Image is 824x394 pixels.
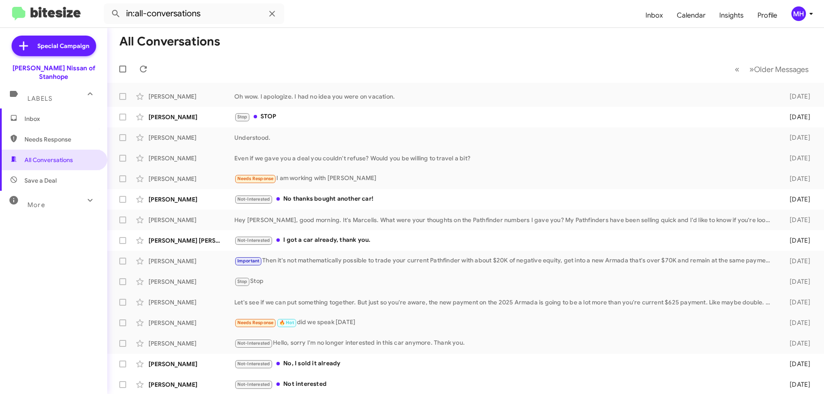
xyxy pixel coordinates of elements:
span: Special Campaign [37,42,89,50]
span: Needs Response [237,176,274,181]
span: » [749,64,754,75]
div: [DATE] [776,257,817,265]
span: Not-Interested [237,361,270,367]
a: Inbox [639,3,670,28]
div: [PERSON_NAME] [148,339,234,348]
span: Save a Deal [24,176,57,185]
div: [DATE] [776,236,817,245]
button: Next [744,60,814,78]
div: [DATE] [776,216,817,224]
span: Labels [27,95,52,102]
span: Not-Interested [237,340,270,346]
div: [PERSON_NAME] [148,174,234,183]
div: STOP [234,112,776,122]
div: Then it's not mathematically possible to trade your current Pathfinder with about $20K of negativ... [234,256,776,266]
h1: All Conversations [119,35,220,48]
div: [DATE] [776,92,817,101]
input: Search [104,3,284,24]
div: [DATE] [776,360,817,368]
div: [DATE] [776,339,817,348]
span: Not-Interested [237,196,270,202]
div: [PERSON_NAME] [148,133,234,142]
span: Inbox [24,114,97,123]
span: « [735,64,739,75]
button: MH [784,6,815,21]
div: did we speak [DATE] [234,318,776,328]
a: Profile [751,3,784,28]
div: I got a car already, thank you. [234,235,776,245]
div: [PERSON_NAME] [148,257,234,265]
div: [DATE] [776,133,817,142]
div: [DATE] [776,298,817,307]
div: [PERSON_NAME] [148,360,234,368]
span: Not-Interested [237,382,270,387]
div: Even if we gave you a deal you couldn't refuse? Would you be willing to travel a bit? [234,154,776,162]
div: Stop [234,277,776,286]
div: I am working with [PERSON_NAME] [234,174,776,183]
div: [DATE] [776,277,817,286]
a: Special Campaign [12,36,96,56]
button: Previous [730,60,745,78]
span: Stop [237,279,248,284]
span: More [27,201,45,209]
div: No, I sold it already [234,359,776,369]
div: Understood. [234,133,776,142]
div: [DATE] [776,380,817,389]
div: [DATE] [776,113,817,121]
nav: Page navigation example [730,60,814,78]
div: [DATE] [776,319,817,327]
span: All Conversations [24,156,73,164]
div: Oh wow. I apologize. I had no idea you were on vacation. [234,92,776,101]
div: [PERSON_NAME] [148,319,234,327]
div: [DATE] [776,174,817,183]
div: No thanks bought another car! [234,194,776,204]
div: MH [791,6,806,21]
a: Calendar [670,3,712,28]
div: [PERSON_NAME] [148,195,234,204]
span: 🔥 Hot [279,320,294,325]
div: [PERSON_NAME] [148,216,234,224]
span: Stop [237,114,248,120]
span: Older Messages [754,65,809,74]
div: [DATE] [776,154,817,162]
div: [DATE] [776,195,817,204]
div: [PERSON_NAME] [148,113,234,121]
div: [PERSON_NAME] [PERSON_NAME] [148,236,234,245]
span: Needs Response [24,135,97,144]
div: Hey [PERSON_NAME], good morning. It's Marcelis. What were your thoughts on the Pathfinder numbers... [234,216,776,224]
div: [PERSON_NAME] [148,92,234,101]
span: Important [237,258,260,264]
div: [PERSON_NAME] [148,298,234,307]
div: Let's see if we can put something together. But just so you're aware, the new payment on the 2025... [234,298,776,307]
a: Insights [712,3,751,28]
div: [PERSON_NAME] [148,154,234,162]
span: Needs Response [237,320,274,325]
span: Not-Interested [237,238,270,243]
div: [PERSON_NAME] [148,380,234,389]
div: Hello, sorry I'm no longer interested in this car anymore. Thank you. [234,338,776,348]
div: [PERSON_NAME] [148,277,234,286]
div: Not interested [234,379,776,389]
